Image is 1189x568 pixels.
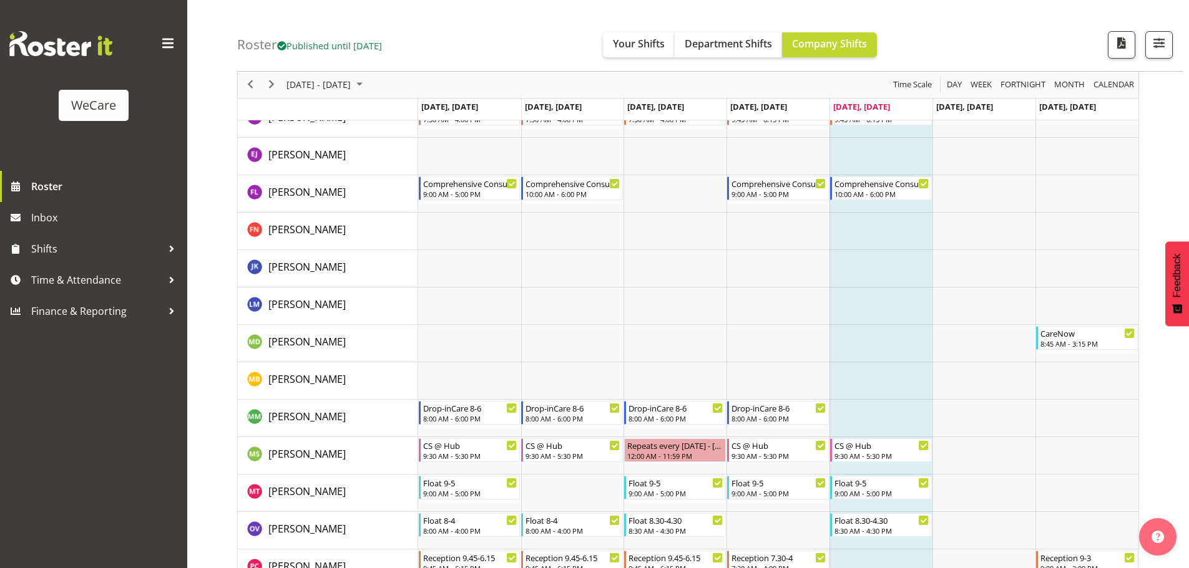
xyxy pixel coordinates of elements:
[834,189,929,199] div: 10:00 AM - 6:00 PM
[613,37,665,51] span: Your Shifts
[603,32,675,57] button: Your Shifts
[238,250,418,287] td: John Ko resource
[238,213,418,250] td: Firdous Naqvi resource
[238,325,418,362] td: Marie-Claire Dickson-Bakker resource
[526,402,620,414] div: Drop-inCare 8-6
[526,177,620,190] div: Comprehensive Consult 10-6
[1092,77,1137,93] button: Month
[526,413,620,423] div: 8:00 AM - 6:00 PM
[419,476,521,499] div: Monique Telford"s event - Float 9-5 Begin From Monday, October 6, 2025 at 9:00:00 AM GMT+13:00 En...
[268,409,346,424] a: [PERSON_NAME]
[419,401,521,425] div: Matthew Mckenzie"s event - Drop-inCare 8-6 Begin From Monday, October 6, 2025 at 8:00:00 AM GMT+1...
[830,476,932,499] div: Monique Telford"s event - Float 9-5 Begin From Friday, October 10, 2025 at 9:00:00 AM GMT+13:00 E...
[1040,551,1135,564] div: Reception 9-3
[238,362,418,400] td: Matthew Brewer resource
[727,476,829,499] div: Monique Telford"s event - Float 9-5 Begin From Thursday, October 9, 2025 at 9:00:00 AM GMT+13:00 ...
[624,401,726,425] div: Matthew Mckenzie"s event - Drop-inCare 8-6 Begin From Wednesday, October 8, 2025 at 8:00:00 AM GM...
[268,297,346,311] span: [PERSON_NAME]
[261,72,282,98] div: next period
[830,513,932,537] div: Olive Vermazen"s event - Float 8.30-4.30 Begin From Friday, October 10, 2025 at 8:30:00 AM GMT+13...
[423,451,517,461] div: 9:30 AM - 5:30 PM
[627,451,723,461] div: 12:00 AM - 11:59 PM
[268,447,346,461] span: [PERSON_NAME]
[1052,77,1087,93] button: Timeline Month
[268,147,346,162] a: [PERSON_NAME]
[268,185,346,199] span: [PERSON_NAME]
[834,488,929,498] div: 9:00 AM - 5:00 PM
[624,438,726,462] div: Mehreen Sardar"s event - Repeats every wednesday - Mehreen Sardar Begin From Wednesday, October 8...
[268,372,346,386] span: [PERSON_NAME]
[946,77,963,93] span: Day
[969,77,994,93] button: Timeline Week
[521,513,623,537] div: Olive Vermazen"s event - Float 8-4 Begin From Tuesday, October 7, 2025 at 8:00:00 AM GMT+13:00 En...
[629,526,723,536] div: 8:30 AM - 4:30 PM
[834,514,929,526] div: Float 8.30-4.30
[238,138,418,175] td: Ella Jarvis resource
[423,439,517,451] div: CS @ Hub
[727,438,829,462] div: Mehreen Sardar"s event - CS @ Hub Begin From Thursday, October 9, 2025 at 9:30:00 AM GMT+13:00 En...
[521,401,623,425] div: Matthew Mckenzie"s event - Drop-inCare 8-6 Begin From Tuesday, October 7, 2025 at 8:00:00 AM GMT+...
[1040,327,1135,339] div: CareNow
[730,101,787,112] span: [DATE], [DATE]
[999,77,1048,93] button: Fortnight
[891,77,934,93] button: Time Scale
[732,413,826,423] div: 8:00 AM - 6:00 PM
[71,96,116,115] div: WeCare
[268,522,346,536] span: [PERSON_NAME]
[526,514,620,526] div: Float 8-4
[732,402,826,414] div: Drop-inCare 8-6
[526,526,620,536] div: 8:00 AM - 4:00 PM
[834,526,929,536] div: 8:30 AM - 4:30 PM
[423,177,517,190] div: Comprehensive Consult 9-5
[268,259,346,274] a: [PERSON_NAME]
[936,101,993,112] span: [DATE], [DATE]
[1152,531,1164,543] img: help-xxl-2.png
[31,302,162,320] span: Finance & Reporting
[521,438,623,462] div: Mehreen Sardar"s event - CS @ Hub Begin From Tuesday, October 7, 2025 at 9:30:00 AM GMT+13:00 End...
[834,476,929,489] div: Float 9-5
[525,101,582,112] span: [DATE], [DATE]
[830,176,932,200] div: Felize Lacson"s event - Comprehensive Consult 10-6 Begin From Friday, October 10, 2025 at 10:00:0...
[277,39,382,52] span: Published until [DATE]
[521,176,623,200] div: Felize Lacson"s event - Comprehensive Consult 10-6 Begin From Tuesday, October 7, 2025 at 10:00:0...
[1040,339,1135,349] div: 8:45 AM - 3:15 PM
[1165,241,1189,326] button: Feedback - Show survey
[423,514,517,526] div: Float 8-4
[629,402,723,414] div: Drop-inCare 8-6
[526,189,620,199] div: 10:00 AM - 6:00 PM
[423,189,517,199] div: 9:00 AM - 5:00 PM
[268,484,346,498] span: [PERSON_NAME]
[31,239,162,258] span: Shifts
[629,413,723,423] div: 8:00 AM - 6:00 PM
[792,37,867,51] span: Company Shifts
[999,77,1047,93] span: Fortnight
[237,37,382,52] h4: Roster
[238,400,418,437] td: Matthew Mckenzie resource
[833,101,890,112] span: [DATE], [DATE]
[892,77,933,93] span: Time Scale
[268,222,346,237] a: [PERSON_NAME]
[31,208,181,227] span: Inbox
[732,488,826,498] div: 9:00 AM - 5:00 PM
[629,551,723,564] div: Reception 9.45-6.15
[627,439,723,451] div: Repeats every [DATE] - [PERSON_NAME]
[526,439,620,451] div: CS @ Hub
[268,335,346,349] span: [PERSON_NAME]
[268,223,346,236] span: [PERSON_NAME]
[421,101,478,112] span: [DATE], [DATE]
[629,488,723,498] div: 9:00 AM - 5:00 PM
[238,437,418,474] td: Mehreen Sardar resource
[268,260,346,274] span: [PERSON_NAME]
[238,287,418,325] td: Lainie Montgomery resource
[423,413,517,423] div: 8:00 AM - 6:00 PM
[1172,254,1183,297] span: Feedback
[238,512,418,549] td: Olive Vermazen resource
[1039,101,1096,112] span: [DATE], [DATE]
[732,476,826,489] div: Float 9-5
[419,176,521,200] div: Felize Lacson"s event - Comprehensive Consult 9-5 Begin From Monday, October 6, 2025 at 9:00:00 A...
[242,77,259,93] button: Previous
[732,451,826,461] div: 9:30 AM - 5:30 PM
[268,446,346,461] a: [PERSON_NAME]
[423,402,517,414] div: Drop-inCare 8-6
[268,185,346,200] a: [PERSON_NAME]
